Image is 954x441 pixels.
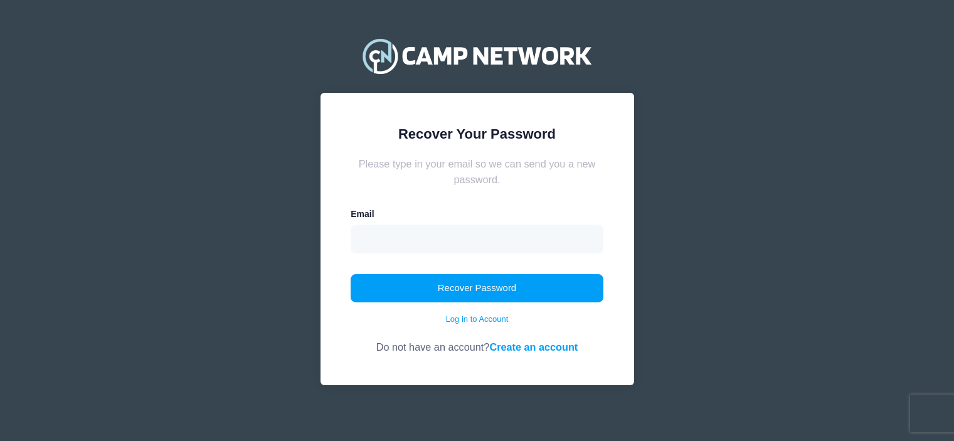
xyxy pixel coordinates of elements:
div: Please type in your email so we can send you a new password. [351,156,603,187]
a: Log in to Account [446,313,509,326]
label: Email [351,208,374,221]
img: Camp Network [357,31,596,81]
div: Do not have an account? [351,325,603,354]
div: Recover Your Password [351,124,603,144]
button: Recover Password [351,274,603,303]
a: Create an account [489,341,578,353]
